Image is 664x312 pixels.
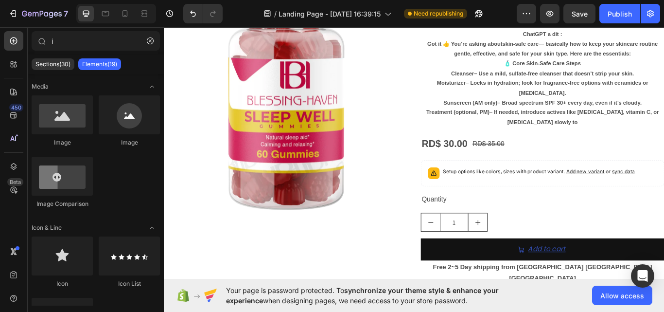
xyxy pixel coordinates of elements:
[300,39,582,51] p: 🧴 Core Skin-Safe Care Steps
[183,4,223,23] div: Undo/Redo
[32,200,93,208] div: Image Comparison
[32,31,160,51] input: Search Sections & Elements
[300,51,582,62] p: – Use a mild, sulfate-free cleanser that doesn’t strip your skin.
[144,220,160,236] span: Toggle open
[572,10,588,18] span: Save
[7,178,23,186] div: Beta
[9,104,23,111] div: 450
[322,220,355,241] input: quantity
[32,82,49,91] span: Media
[299,196,583,212] div: Quantity
[592,286,652,305] button: Allow access
[164,25,664,281] iframe: Design area
[414,9,463,18] span: Need republishing
[226,285,537,306] span: Your page is password protected. To when designing pages, we need access to your store password.
[608,9,632,19] div: Publish
[318,64,351,72] strong: Moisturizer
[599,4,640,23] button: Publish
[326,87,388,94] strong: Sunscreen (AM only)
[82,60,117,68] p: Elements(19)
[600,291,644,301] span: Allow access
[300,85,582,96] p: – Broad spectrum SPF 30+ every day, even if it’s cloudy.
[395,19,437,26] strong: skin-safe care
[144,79,160,94] span: Toggle open
[300,96,582,119] p: – If needed, introduce actives like [MEDICAL_DATA], vitamin C, or [MEDICAL_DATA] slowly to
[300,62,582,85] p: – Locks in hydration; look for fragrance-free options with ceramides or [MEDICAL_DATA].
[32,279,93,288] div: Icon
[563,4,595,23] button: Save
[299,249,583,275] button: Add to cart
[306,98,380,106] strong: Treatment (optional, PM)
[274,9,277,19] span: /
[300,5,582,17] p: ChatGPT a dit :
[469,167,514,175] span: Add new variant
[4,4,72,23] button: 7
[64,8,68,19] p: 7
[226,286,499,305] span: synchronize your theme style & enhance your experience
[355,220,377,241] button: increment
[300,220,322,241] button: decrement
[32,138,93,147] div: Image
[514,167,549,175] span: or
[32,223,62,232] span: Icon & Line
[335,53,362,60] strong: Cleanser
[631,264,654,288] div: Open Intercom Messenger
[99,279,160,288] div: Icon List
[279,9,381,19] span: Landing Page - [DATE] 16:39:15
[325,166,549,176] p: Setup options like colors, sizes with product variant.
[300,276,582,302] p: Free 2~5 Day shipping from [GEOGRAPHIC_DATA] [GEOGRAPHIC_DATA] [GEOGRAPHIC_DATA]
[35,60,70,68] p: Sections(30)
[359,131,398,147] div: RD$ 35.00
[424,255,470,269] div: Add to cart
[523,167,549,175] span: sync data
[99,138,160,147] div: Image
[300,17,582,40] p: Got it 👍 You’re asking about — basically how to keep your skincare routine gentle, effective, and...
[299,128,355,150] div: RD$ 30.00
